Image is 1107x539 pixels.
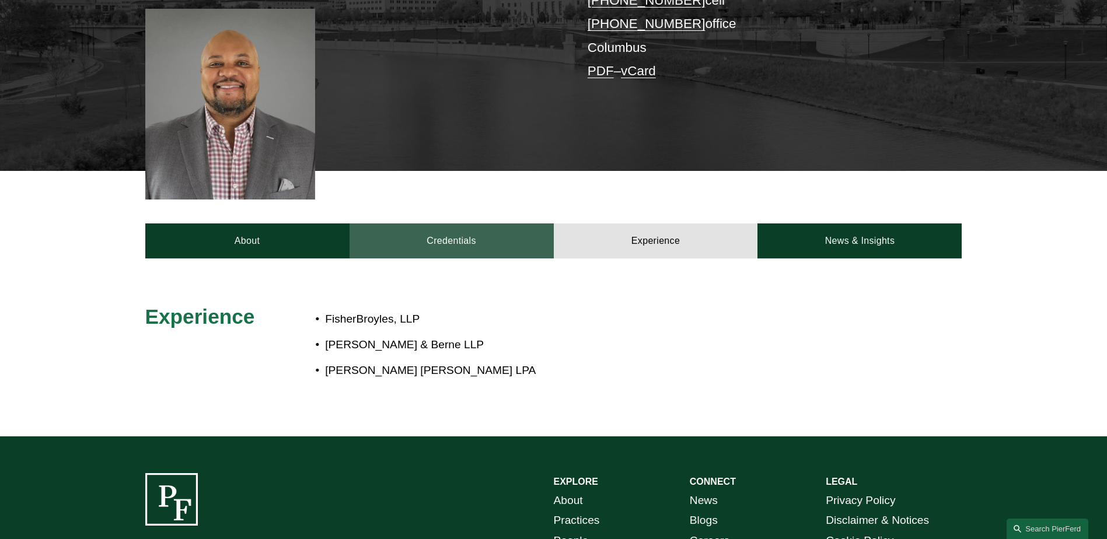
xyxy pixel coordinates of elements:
a: PDF [588,64,614,78]
a: Disclaimer & Notices [826,510,929,531]
a: Privacy Policy [826,491,895,511]
strong: EXPLORE [554,477,598,487]
span: Experience [145,305,255,328]
a: Experience [554,223,758,258]
a: News & Insights [757,223,962,258]
strong: CONNECT [690,477,736,487]
a: Search this site [1007,519,1088,539]
a: [PHONE_NUMBER] [588,16,706,31]
p: FisherBroyles, LLP [325,309,860,330]
strong: LEGAL [826,477,857,487]
a: vCard [621,64,656,78]
a: News [690,491,718,511]
a: About [145,223,350,258]
a: Blogs [690,510,718,531]
p: [PERSON_NAME] [PERSON_NAME] LPA [325,360,860,381]
p: [PERSON_NAME] & Berne LLP [325,335,860,355]
a: Practices [554,510,600,531]
a: Credentials [350,223,554,258]
a: About [554,491,583,511]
